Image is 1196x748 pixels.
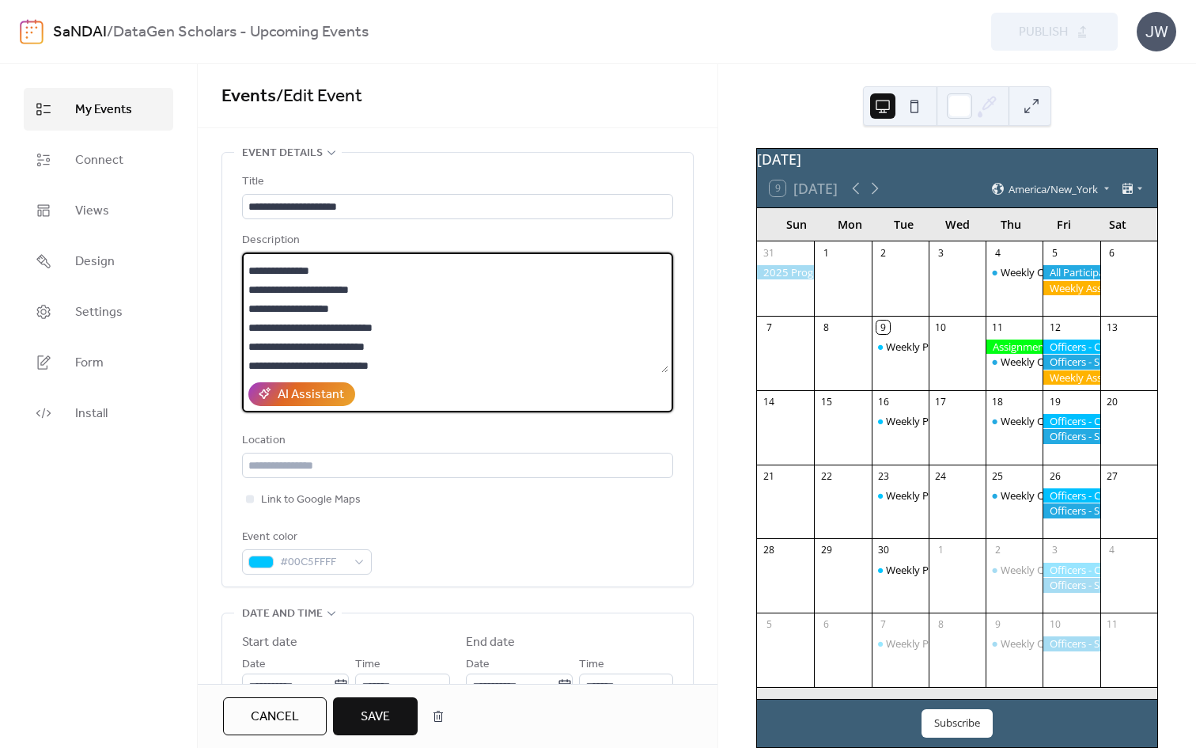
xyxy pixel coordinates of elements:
span: #00C5FFFF [280,553,346,572]
div: 17 [934,395,948,408]
div: Weekly Office Hours [986,488,1043,503]
div: 28 [763,544,776,557]
div: Mon [823,208,877,241]
div: 19 [1048,395,1062,408]
span: Date [466,655,490,674]
div: Weekly Program Meeting [872,340,929,354]
div: [DATE] [757,149,1157,169]
button: Subscribe [922,709,993,738]
div: 9 [991,618,1005,632]
div: Officers - Submit Weekly Time Sheet [1043,429,1099,443]
div: 11 [1105,618,1118,632]
div: 3 [1048,544,1062,557]
div: Weekly Office Hours [1001,636,1096,651]
a: My Events [24,88,173,131]
div: Weekly Office Hours [1001,414,1096,428]
div: Weekly Assignment: Officers - Check Emails For Next Payment Amounts [1043,281,1099,295]
div: 4 [991,246,1005,260]
div: Weekly Office Hours [986,636,1043,651]
div: Fri [1038,208,1092,241]
div: 23 [876,469,890,483]
div: 7 [763,321,776,334]
div: 26 [1048,469,1062,483]
div: Officers - Complete Set 1 (Gen AI Tool Market Research Micro-job) [1043,340,1099,354]
div: 6 [819,618,833,632]
div: Officers - Submit Weekly Time Sheet [1043,355,1099,369]
a: SaNDAI [53,17,107,47]
div: Weekly Program Meeting [886,563,1005,577]
div: Weekly Program Meeting [872,636,929,651]
div: Weekly Office Hours [986,563,1043,577]
div: Officers - Complete Set 2 (Gen AI Tool Market Research Micro-job) [1043,414,1099,428]
span: Form [75,354,104,373]
div: Weekly Program Meeting - Prompting Showdown [886,414,1118,428]
div: AI Assistant [278,385,344,404]
span: Event details [242,144,323,163]
div: JW [1137,12,1176,51]
div: 2025 Program Enrollment Period [757,265,814,279]
div: 1 [934,544,948,557]
a: Views [24,189,173,232]
a: Events [221,79,276,114]
button: Save [333,697,418,735]
div: Event color [242,528,369,547]
a: Connect [24,139,173,181]
div: 2 [876,246,890,260]
div: 13 [1105,321,1118,334]
div: Thu [984,208,1038,241]
button: AI Assistant [248,382,355,406]
a: Install [24,392,173,435]
span: Link to Google Maps [261,491,361,510]
div: Weekly Office Hours [1001,563,1096,577]
div: Weekly Office Hours [1001,488,1096,503]
div: Description [242,231,670,250]
div: 27 [1105,469,1118,483]
div: 7 [876,618,890,632]
div: 30 [876,544,890,557]
div: 10 [934,321,948,334]
div: 6 [1105,246,1118,260]
span: Date [242,655,266,674]
div: Weekly Program Meeting [886,636,1005,651]
div: 12 [1048,321,1062,334]
div: Weekly Office Hours [986,265,1043,279]
div: Tue [877,208,931,241]
div: Weekly Program Meeting [886,340,1005,354]
img: logo [20,19,44,44]
span: Settings [75,303,123,322]
div: 29 [819,544,833,557]
div: 8 [934,618,948,632]
div: 31 [763,246,776,260]
div: Officers - Complete Set 3 (Gen AI Tool Market Research Micro-job) [1043,488,1099,503]
div: 4 [1105,544,1118,557]
div: 22 [819,469,833,483]
div: 14 [763,395,776,408]
div: Weekly Office Hours [1001,355,1096,369]
div: Officers - Submit Weekly Time Sheet [1043,636,1099,651]
div: 5 [763,618,776,632]
div: Location [242,431,670,450]
a: Form [24,341,173,384]
div: 8 [819,321,833,334]
span: My Events [75,101,132,120]
span: Connect [75,151,123,170]
div: 10 [1048,618,1062,632]
span: Save [361,708,390,727]
div: Officers - Submit Weekly Time Sheet [1043,578,1099,592]
div: 20 [1105,395,1118,408]
span: / Edit Event [276,79,362,114]
div: 3 [934,246,948,260]
div: Officers - Complete Set 4 (Gen AI Tool Market Research Micro-job) [1043,563,1099,577]
div: 15 [819,395,833,408]
div: Weekly Office Hours [986,414,1043,428]
div: Officers - Submit Weekly Time Sheet [1043,503,1099,518]
div: 9 [876,321,890,334]
div: Weekly Office Hours [1001,265,1096,279]
div: Weekly Assignment: Podcast Rating [1043,370,1099,385]
div: Weekly Program Meeting - Ethical AI Debate [886,488,1092,503]
div: 1 [819,246,833,260]
button: Cancel [223,697,327,735]
div: Weekly Program Meeting [872,563,929,577]
div: 5 [1048,246,1062,260]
